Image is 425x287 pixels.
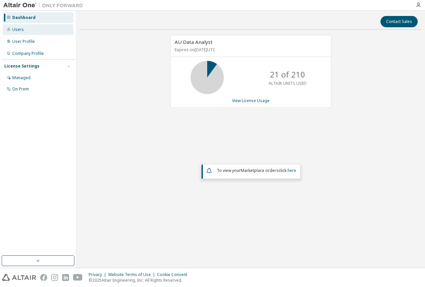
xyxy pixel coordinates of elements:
[269,80,306,86] p: ALTAIR UNITS USED
[4,64,40,69] div: License Settings
[157,272,191,277] div: Cookie Consent
[270,69,305,80] p: 21 of 210
[175,47,325,53] p: Expires on [DATE] UTC
[62,274,69,281] img: linkedin.svg
[175,39,212,45] span: AU Data Analyst
[381,16,418,27] button: Contact Sales
[89,277,191,283] p: © 2025 Altair Engineering, Inc. All Rights Reserved.
[51,274,58,281] img: instagram.svg
[3,2,86,9] img: Altair One
[12,27,24,32] div: Users
[232,98,270,103] a: View License Usage
[40,274,47,281] img: facebook.svg
[89,272,108,277] div: Privacy
[73,274,83,281] img: youtube.svg
[12,75,31,80] div: Managed
[2,274,36,281] img: altair_logo.svg
[12,51,44,56] div: Company Profile
[108,272,157,277] div: Website Terms of Use
[12,39,35,44] div: User Profile
[12,86,29,92] div: On Prem
[288,168,296,173] a: here
[217,168,296,173] span: To view your click
[241,168,279,173] em: Marketplace orders
[12,15,36,20] div: Dashboard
